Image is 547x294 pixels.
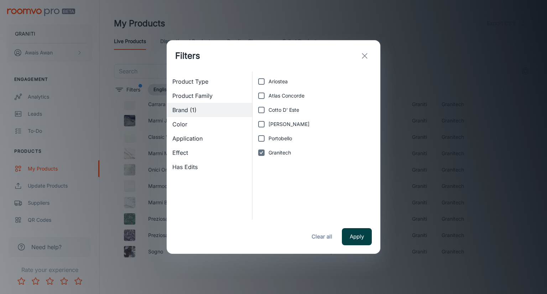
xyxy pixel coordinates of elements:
[172,77,246,86] span: Product Type
[269,135,292,142] span: Portobello
[167,89,252,103] div: Product Family
[172,120,246,128] span: Color
[269,120,309,128] span: [PERSON_NAME]
[342,228,372,245] button: Apply
[269,149,291,157] span: Granitech
[167,117,252,131] div: Color
[172,91,246,100] span: Product Family
[172,148,246,157] span: Effect
[167,146,252,160] div: Effect
[175,49,200,62] h1: Filters
[358,49,372,63] button: exit
[269,78,288,85] span: Ariostea
[308,228,336,245] button: Clear all
[172,134,246,143] span: Application
[167,160,252,174] div: Has Edits
[167,74,252,89] div: Product Type
[172,106,246,114] span: Brand (1)
[269,106,299,114] span: Cotto D' Este
[269,92,304,100] span: Atlas Concorde
[172,163,246,171] span: Has Edits
[167,131,252,146] div: Application
[167,103,252,117] div: Brand (1)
